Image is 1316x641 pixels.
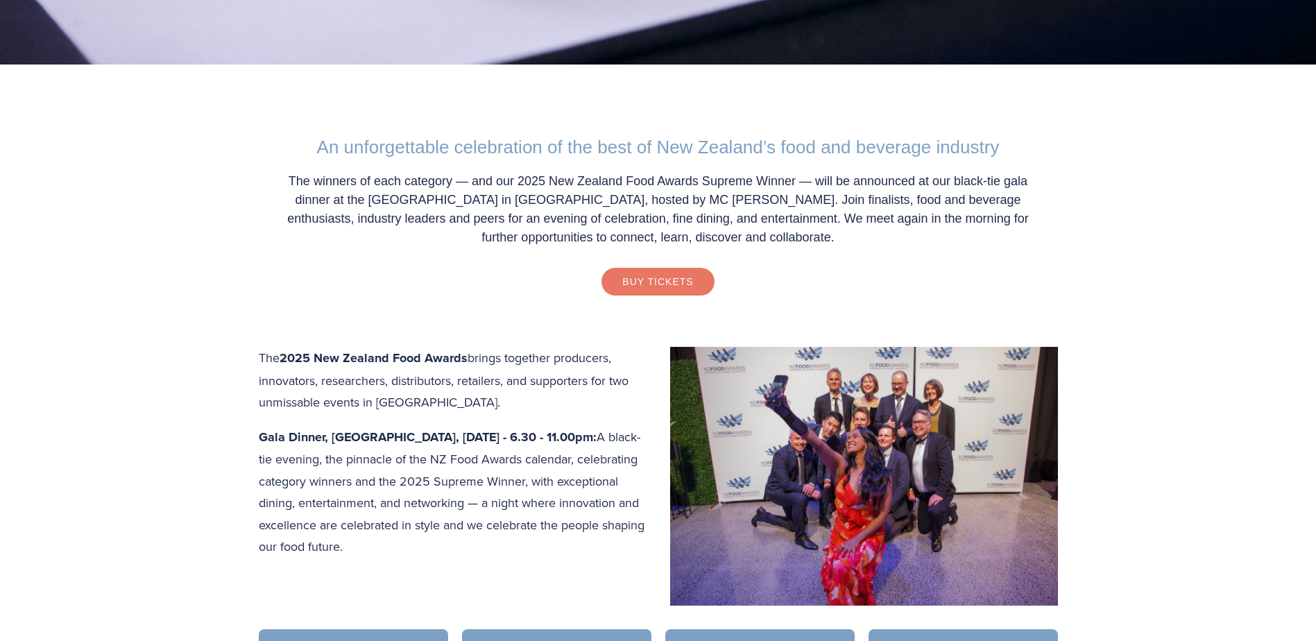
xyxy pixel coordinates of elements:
p: The brings together producers, innovators, researchers, distributors, retailers, and supporters f... [259,347,1058,413]
strong: 2025 New Zealand Food Awards [280,349,468,367]
strong: Gala Dinner, [GEOGRAPHIC_DATA], [DATE] - 6.30 - 11.00pm: [259,428,597,446]
h2: An unforgettable celebration of the best of New Zealand’s food and beverage industry [273,137,1044,158]
p: The winners of each category — and our 2025 New Zealand Food Awards Supreme Winner — will be anno... [273,172,1044,247]
a: Buy Tickets [601,268,714,296]
p: A black-tie evening, the pinnacle of the NZ Food Awards calendar, celebrating category winners an... [259,426,1058,558]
